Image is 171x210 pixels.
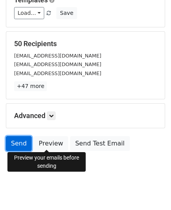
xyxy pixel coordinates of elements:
[70,136,130,151] a: Send Test Email
[132,172,171,210] iframe: Chat Widget
[14,7,44,19] a: Load...
[14,111,157,120] h5: Advanced
[14,70,101,76] small: [EMAIL_ADDRESS][DOMAIN_NAME]
[14,53,101,59] small: [EMAIL_ADDRESS][DOMAIN_NAME]
[34,136,68,151] a: Preview
[14,61,101,67] small: [EMAIL_ADDRESS][DOMAIN_NAME]
[14,39,157,48] h5: 50 Recipients
[14,81,47,91] a: +47 more
[6,136,32,151] a: Send
[56,7,77,19] button: Save
[7,152,86,172] div: Preview your emails before sending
